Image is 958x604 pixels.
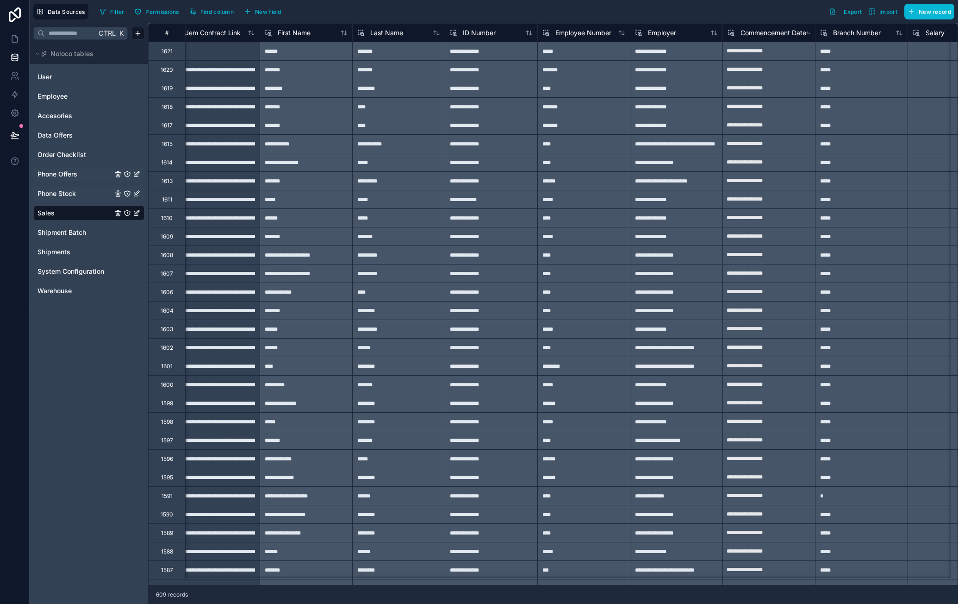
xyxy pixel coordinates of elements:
[555,28,611,38] span: Employee Number
[162,48,173,55] div: 1621
[33,47,139,60] button: Noloco tables
[879,8,897,15] span: Import
[826,4,865,19] button: Export
[162,492,173,500] div: 1591
[161,548,173,555] div: 1588
[33,147,144,162] div: Order Checklist
[186,5,237,19] button: Find column
[37,208,55,218] span: Sales
[162,122,173,129] div: 1617
[463,28,496,38] span: ID Number
[145,8,179,15] span: Permissions
[48,8,85,15] span: Data Sources
[33,69,144,84] div: User
[37,228,86,237] span: Shipment Batch
[844,8,862,15] span: Export
[37,150,86,159] span: Order Checklist
[162,140,173,148] div: 1615
[648,28,676,38] span: Employer
[37,208,112,218] a: Sales
[37,267,104,276] span: System Configuration
[901,4,954,19] a: New record
[33,89,144,104] div: Employee
[833,28,881,38] span: Branch Number
[162,85,173,92] div: 1619
[37,111,112,120] a: Accesories
[255,8,281,15] span: New field
[33,167,144,182] div: Phone Offers
[33,225,144,240] div: Shipment Batch
[161,418,173,426] div: 1598
[162,177,173,185] div: 1613
[161,289,173,296] div: 1606
[33,128,144,143] div: Data Offers
[37,72,112,82] a: User
[162,196,172,203] div: 1611
[96,5,128,19] button: Filter
[37,170,112,179] a: Phone Offers
[33,4,88,19] button: Data Sources
[110,8,124,15] span: Filter
[37,247,70,257] span: Shipments
[33,186,144,201] div: Phone Stock
[50,49,93,58] span: Noloco tables
[156,591,188,598] span: 609 records
[37,131,112,140] a: Data Offers
[161,66,173,74] div: 1620
[162,103,173,111] div: 1618
[37,189,112,198] a: Phone Stock
[37,92,112,101] a: Employee
[131,5,186,19] a: Permissions
[156,29,178,36] div: #
[161,344,173,352] div: 1602
[904,4,954,19] button: New record
[161,270,173,277] div: 1607
[161,307,174,315] div: 1604
[37,267,112,276] a: System Configuration
[131,5,182,19] button: Permissions
[37,286,72,296] span: Warehouse
[161,585,173,592] div: 1586
[98,27,117,39] span: Ctrl
[185,28,241,38] span: Jem Contract Link
[37,131,73,140] span: Data Offers
[37,247,112,257] a: Shipments
[161,381,174,389] div: 1600
[33,283,144,298] div: Warehouse
[926,28,945,38] span: Salary
[37,189,76,198] span: Phone Stock
[161,455,173,463] div: 1596
[278,28,311,38] span: First Name
[740,28,806,38] span: Commencement Date
[241,5,285,19] button: New field
[33,108,144,123] div: Accesories
[33,245,144,259] div: Shipments
[161,511,173,518] div: 1590
[37,111,72,120] span: Accesories
[37,150,112,159] a: Order Checklist
[161,474,173,481] div: 1595
[161,252,173,259] div: 1608
[161,159,173,166] div: 1614
[161,233,173,240] div: 1609
[161,437,173,444] div: 1597
[37,286,112,296] a: Warehouse
[161,566,173,574] div: 1587
[118,30,124,37] span: K
[37,72,52,82] span: User
[865,4,901,19] button: Import
[161,400,173,407] div: 1599
[919,8,951,15] span: New record
[161,529,173,537] div: 1589
[37,92,68,101] span: Employee
[37,228,112,237] a: Shipment Batch
[370,28,403,38] span: Last Name
[161,363,173,370] div: 1601
[161,214,173,222] div: 1610
[33,206,144,220] div: Sales
[161,326,173,333] div: 1603
[33,264,144,279] div: System Configuration
[37,170,77,179] span: Phone Offers
[200,8,234,15] span: Find column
